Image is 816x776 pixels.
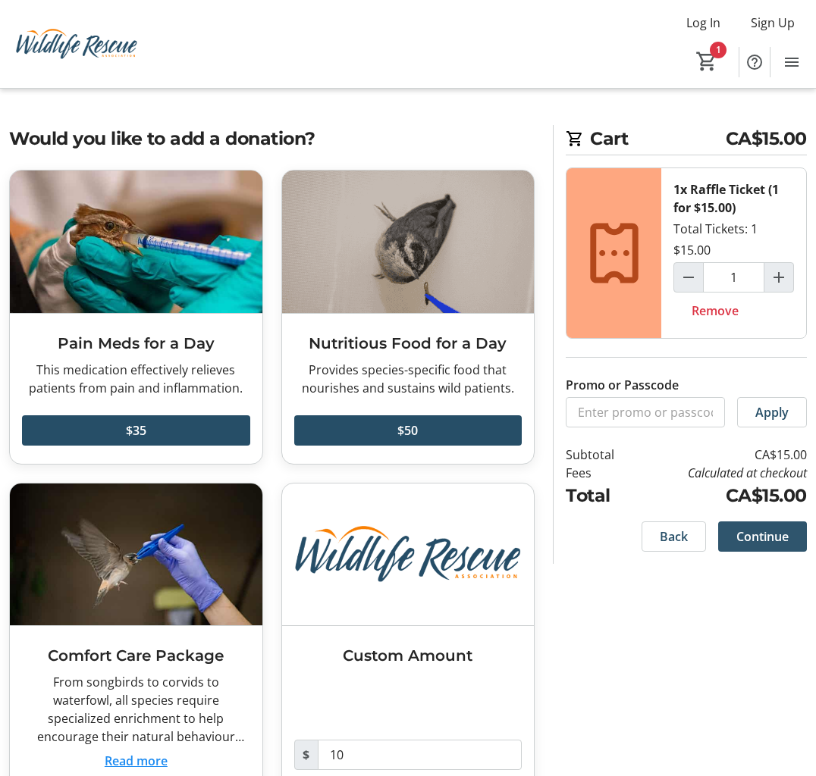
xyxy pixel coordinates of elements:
button: Menu [777,47,807,77]
span: $ [294,740,319,770]
h3: Custom Amount [294,644,523,667]
button: Read more [105,752,168,770]
button: Decrement by one [674,263,703,292]
span: Back [660,527,688,546]
button: Cart [693,48,720,75]
div: Provides species-specific food that nourishes and sustains wild patients. [294,361,523,397]
button: Sign Up [739,11,807,35]
h2: Cart [566,125,807,155]
h3: Pain Meds for a Day [22,332,250,355]
h3: Comfort Care Package [22,644,250,667]
input: Donation Amount [318,740,523,770]
input: Raffle Ticket (1 for $15.00) Quantity [703,262,764,293]
h3: Nutritious Food for a Day [294,332,523,355]
button: Log In [674,11,733,35]
span: Sign Up [751,14,795,32]
span: Remove [692,302,739,320]
img: Wildlife Rescue Association of British Columbia's Logo [9,6,144,82]
td: Calculated at checkout [636,464,807,482]
img: Custom Amount [282,483,535,625]
button: Increment by one [764,263,793,292]
img: Nutritious Food for a Day [282,171,535,312]
span: Continue [736,527,789,546]
span: $35 [126,421,146,440]
td: CA$15.00 [636,482,807,508]
td: CA$15.00 [636,446,807,464]
img: Comfort Care Package [10,483,262,625]
span: Apply [755,403,789,421]
input: Enter promo or passcode [566,397,725,427]
div: $15.00 [673,241,711,259]
div: This medication effectively relieves patients from pain and inflammation. [22,361,250,397]
div: From songbirds to corvids to waterfowl, all species require specialized enrichment to help encour... [22,673,250,746]
span: $50 [397,421,418,440]
button: Apply [737,397,807,427]
td: Subtotal [566,446,636,464]
button: $35 [22,415,250,446]
button: $50 [294,415,523,446]
button: Remove [673,296,757,326]
button: Continue [718,521,807,552]
span: CA$15.00 [726,125,807,152]
h2: Would you like to add a donation? [9,125,535,152]
button: Help [739,47,770,77]
button: Back [642,521,706,552]
div: Total Tickets: 1 [661,168,806,338]
label: Promo or Passcode [566,376,679,394]
td: Fees [566,464,636,482]
span: Log In [686,14,720,32]
td: Total [566,482,636,508]
div: 1x Raffle Ticket (1 for $15.00) [673,180,794,217]
img: Pain Meds for a Day [10,171,262,312]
